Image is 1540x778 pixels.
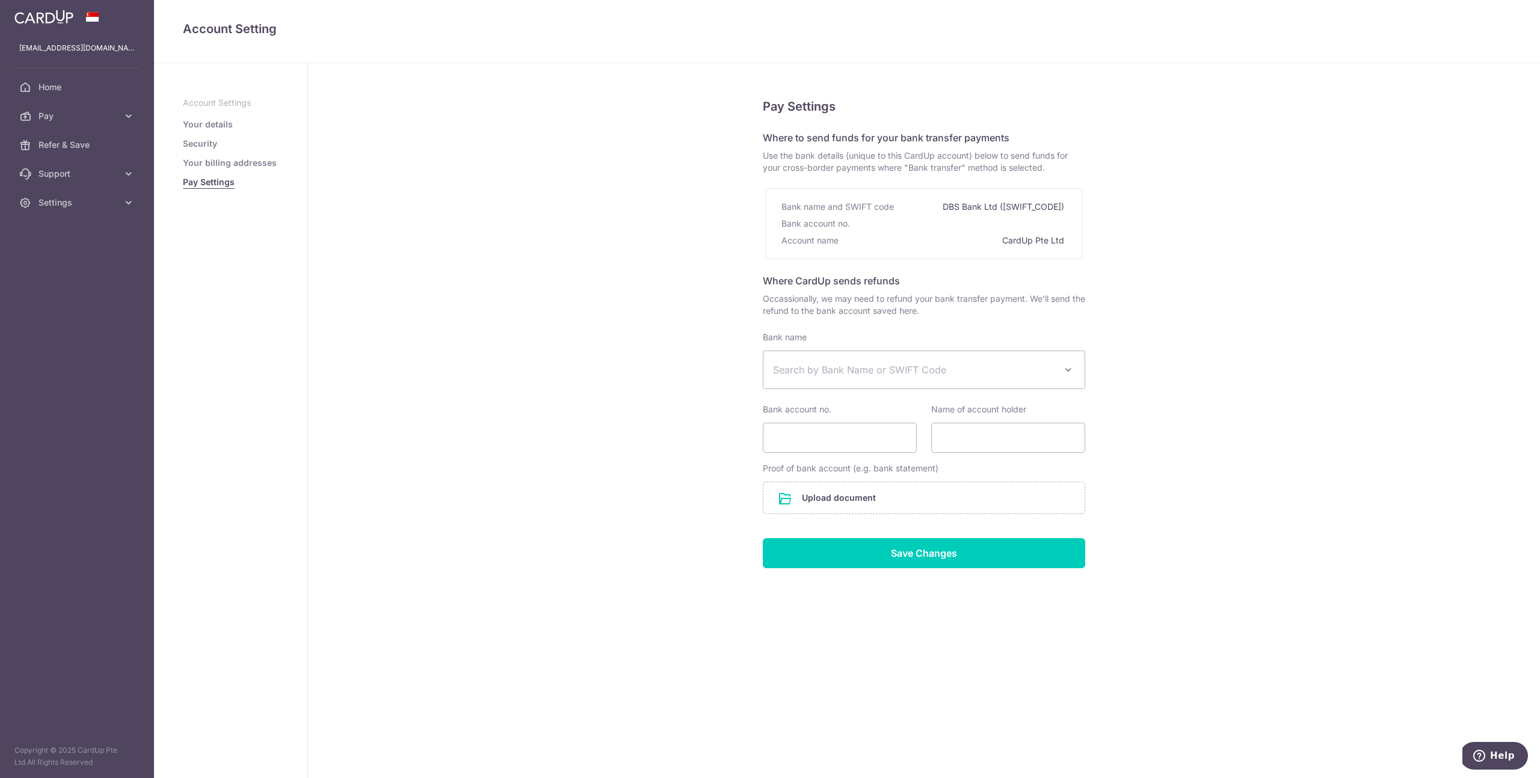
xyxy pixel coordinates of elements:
h5: Pay Settings [763,97,1085,116]
label: Name of account holder [931,403,1026,415]
label: Proof of bank account (e.g. bank statement) [763,462,938,474]
img: CardUp [14,10,73,24]
p: Account Settings [183,97,279,109]
span: Home [38,81,118,93]
span: translation missing: en.refund_bank_accounts.show.title.account_setting [183,22,277,36]
div: Upload document [763,482,1085,514]
div: DBS Bank Ltd ([SWIFT_CODE]) [943,198,1067,215]
a: Security [183,138,217,150]
a: Your details [183,118,233,130]
label: Bank name [763,331,807,343]
div: Account name [781,232,841,249]
iframe: Opens a widget where you can find more information [1462,742,1528,772]
a: Your billing addresses [183,157,277,169]
span: Refer & Save [38,139,118,151]
div: CardUp Pte Ltd [1002,232,1067,249]
span: Search by Bank Name or SWIFT Code [773,363,1056,377]
span: Pay [38,110,118,122]
span: Where to send funds for your bank transfer payments [763,132,1009,144]
span: Where CardUp sends refunds [763,275,900,287]
input: Save Changes [763,538,1085,568]
span: Use the bank details (unique to this CardUp account) below to send funds for your cross-border pa... [763,150,1085,174]
div: Bank account no. [781,215,852,232]
label: Bank account no. [763,403,831,415]
p: [EMAIL_ADDRESS][DOMAIN_NAME] [19,42,135,54]
span: Settings [38,197,118,209]
div: Bank name and SWIFT code [781,198,896,215]
a: Pay Settings [183,176,235,188]
span: Occassionally, we may need to refund your bank transfer payment. We’ll send the refund to the ban... [763,293,1085,317]
span: Support [38,168,118,180]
